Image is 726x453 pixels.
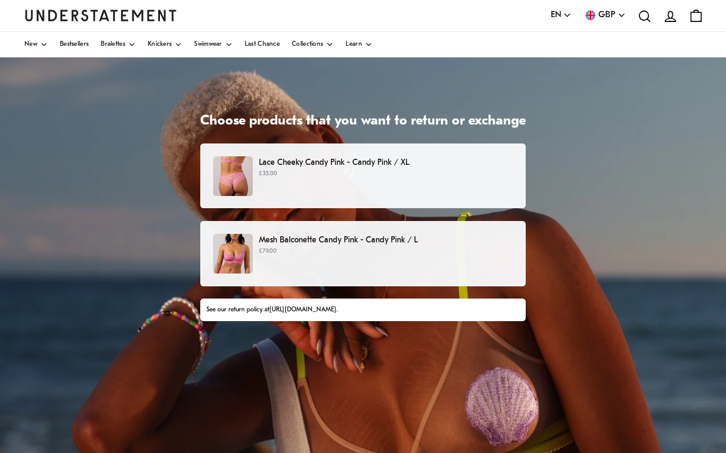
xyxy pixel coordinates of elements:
p: Lace Cheeky Candy Pink - Candy Pink / XL [259,156,513,169]
a: Learn [346,32,372,57]
a: [URL][DOMAIN_NAME] [269,306,336,313]
a: New [24,32,48,57]
span: Bestsellers [60,42,89,48]
span: New [24,42,37,48]
span: Knickers [148,42,172,48]
span: Swimwear [194,42,222,48]
a: Collections [292,32,333,57]
span: GBP [598,9,615,22]
a: Bralettes [101,32,136,57]
p: £35.00 [259,169,513,179]
span: Bralettes [101,42,125,48]
a: Swimwear [194,32,232,57]
button: GBP [584,9,626,22]
span: Learn [346,42,362,48]
a: Bestsellers [60,32,89,57]
span: Last Chance [245,42,280,48]
span: EN [551,9,561,22]
a: Understatement Homepage [24,10,177,21]
img: CAPI-BRA-017-M-CandyPink_31d3fe64-24d1-42cd-90f8-4005a2c8f814.jpg [213,234,253,274]
p: £79.00 [259,247,513,256]
span: Collections [292,42,323,48]
button: EN [551,9,572,22]
img: CAPI-HPH-001-M-CandyPink_1.jpg [213,156,253,196]
p: Mesh Balconette Candy Pink - Candy Pink / L [259,234,513,247]
h1: Choose products that you want to return or exchange [200,113,526,131]
a: Knickers [148,32,182,57]
div: See our return policy at . [206,305,519,315]
a: Last Chance [245,32,280,57]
